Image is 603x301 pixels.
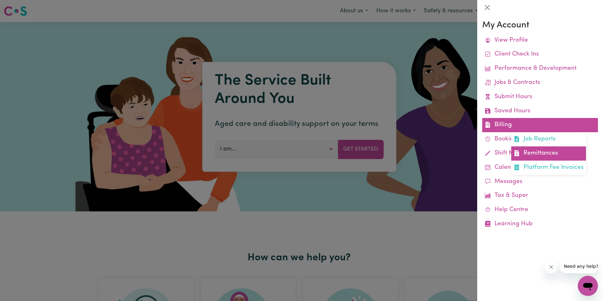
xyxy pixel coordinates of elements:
[578,276,598,296] iframe: Button to launch messaging window
[511,132,586,146] a: Job Reports
[482,33,598,48] a: View Profile
[511,161,586,175] a: Platform Fee Invoices
[482,47,598,62] a: Client Check Ins
[560,259,598,273] iframe: Message from company
[482,203,598,217] a: Help Centre
[482,132,598,146] a: Bookings
[482,175,598,189] a: Messages
[4,4,38,9] span: Need any help?
[482,217,598,231] a: Learning Hub
[482,20,598,31] h3: My Account
[482,62,598,76] a: Performance & Development
[482,146,598,161] a: Shift Notes
[482,76,598,90] a: Jobs & Contracts
[482,3,492,13] button: Close
[482,90,598,104] a: Submit Hours
[482,189,598,203] a: Tax & Super
[511,146,586,161] a: Remittances
[482,118,598,132] a: BillingJob ReportsRemittancesPlatform Fee Invoices
[482,104,598,118] a: Saved Hours
[545,261,558,273] iframe: Close message
[482,161,598,175] a: Calendar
